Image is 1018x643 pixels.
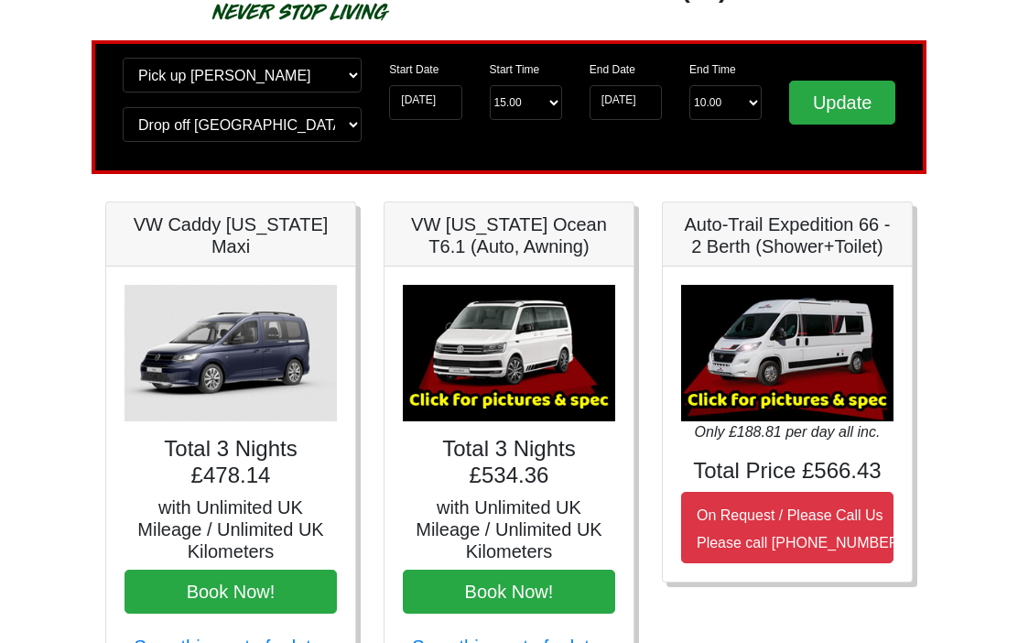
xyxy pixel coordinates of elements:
[681,493,893,564] button: On Request / Please Call UsPlease call [PHONE_NUMBER]
[403,497,615,563] h5: with Unlimited UK Mileage / Unlimited UK Kilometers
[403,571,615,615] button: Book Now!
[695,425,881,441] i: Only £188.81 per day all inc.
[125,214,337,258] h5: VW Caddy [US_STATE] Maxi
[689,62,736,79] label: End Time
[697,508,904,551] small: On Request / Please Call Us Please call [PHONE_NUMBER]
[389,62,439,79] label: Start Date
[125,497,337,563] h5: with Unlimited UK Mileage / Unlimited UK Kilometers
[490,62,540,79] label: Start Time
[789,82,895,125] input: Update
[403,214,615,258] h5: VW [US_STATE] Ocean T6.1 (Auto, Awning)
[389,86,461,121] input: Start Date
[681,459,893,485] h4: Total Price £566.43
[590,62,635,79] label: End Date
[125,286,337,422] img: VW Caddy California Maxi
[125,437,337,490] h4: Total 3 Nights £478.14
[590,86,662,121] input: Return Date
[125,571,337,615] button: Book Now!
[681,286,893,422] img: Auto-Trail Expedition 66 - 2 Berth (Shower+Toilet)
[681,214,893,258] h5: Auto-Trail Expedition 66 - 2 Berth (Shower+Toilet)
[403,437,615,490] h4: Total 3 Nights £534.36
[403,286,615,422] img: VW California Ocean T6.1 (Auto, Awning)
